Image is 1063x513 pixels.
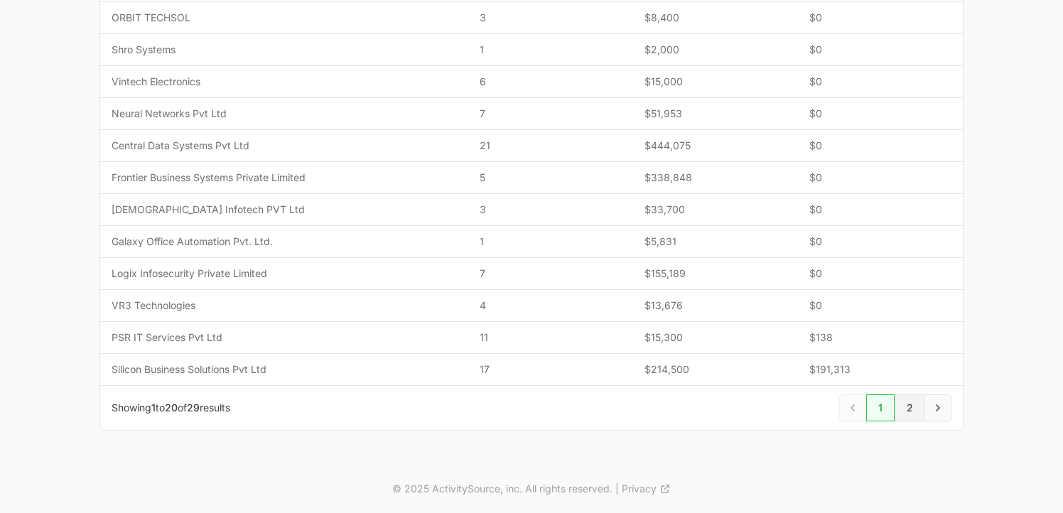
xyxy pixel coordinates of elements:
span: Vintech Electronics [112,75,457,89]
span: 3 [480,202,622,217]
span: $138 [809,330,951,345]
span: 20 [165,401,178,414]
span: 1 [151,401,156,414]
span: 17 [480,362,622,377]
span: Neural Networks Pvt Ltd [112,107,457,121]
a: 1 [866,394,895,421]
span: Silicon Business Solutions Pvt Ltd [112,362,457,377]
span: 11 [480,330,622,345]
span: $2,000 [644,43,787,57]
span: 4 [480,298,622,313]
span: 5 [480,171,622,185]
span: $155,189 [644,266,787,281]
span: $0 [809,298,951,313]
span: 1 [480,43,622,57]
span: $0 [809,139,951,153]
span: Galaxy Office Automation Pvt. Ltd. [112,234,457,249]
span: Shro Systems [112,43,457,57]
span: $0 [809,171,951,185]
span: 3 [480,11,622,25]
span: VR3 Technologies [112,298,457,313]
span: PSR IT Services Pvt Ltd [112,330,457,345]
span: $0 [809,75,951,89]
span: $0 [809,11,951,25]
span: $5,831 [644,234,787,249]
span: $444,075 [644,139,787,153]
span: 29 [187,401,200,414]
span: $15,300 [644,330,787,345]
span: $214,500 [644,362,787,377]
span: 1 [480,234,622,249]
span: | [615,482,619,496]
p: © 2025 ActivitySource, inc. All rights reserved. [392,482,613,496]
span: Logix Infosecurity Private Limited [112,266,457,281]
span: $51,953 [644,107,787,121]
span: 21 [480,139,622,153]
span: $338,848 [644,171,787,185]
span: $8,400 [644,11,787,25]
span: 6 [480,75,622,89]
span: ORBIT TECHSOL [112,11,457,25]
span: $15,000 [644,75,787,89]
span: 7 [480,266,622,281]
span: $0 [809,43,951,57]
span: 7 [480,107,622,121]
span: [DEMOGRAPHIC_DATA] Infotech PVT Ltd [112,202,457,217]
span: $0 [809,234,951,249]
span: $0 [809,107,951,121]
span: Frontier Business Systems Private Limited [112,171,457,185]
span: $0 [809,266,951,281]
a: Next [924,394,951,421]
span: $0 [809,202,951,217]
a: Privacy [622,482,671,496]
span: $33,700 [644,202,787,217]
a: 2 [895,394,925,421]
span: Central Data Systems Pvt Ltd [112,139,457,153]
span: $13,676 [644,298,787,313]
span: $191,313 [809,362,951,377]
p: Showing to of results [112,401,230,415]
